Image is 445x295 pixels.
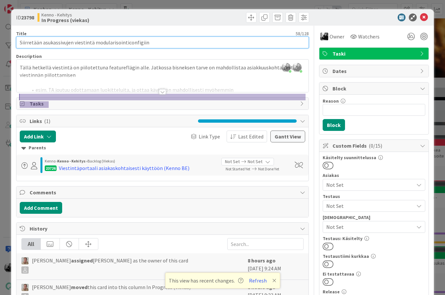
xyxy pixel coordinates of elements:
span: Kenno › [45,159,57,163]
span: Watchers [358,33,380,40]
span: Not Set [326,202,414,210]
b: Kenno - Kehitys › [57,159,87,163]
div: Ei testattavaa [323,272,425,276]
span: Tasks [30,100,297,108]
div: All [22,238,41,250]
label: Reason [323,98,339,104]
span: Description [16,53,42,59]
label: Title [16,31,27,37]
span: Kenno - Kehitys [41,12,89,17]
b: In Progress (viekas) [41,17,89,23]
img: SL [21,284,29,291]
b: 23798 [21,14,34,21]
span: Custom Fields [333,142,417,150]
b: assigned [71,257,93,264]
button: Add Link [20,131,56,142]
span: Backlog (Viekas) [87,159,115,163]
button: Add Comment [20,202,62,214]
button: Last Edited [227,131,267,142]
b: 8 hours ago [248,257,276,264]
span: Owner [330,33,344,40]
b: moved [71,284,87,290]
div: 23726 [45,165,57,171]
input: Search... [227,238,304,250]
div: 58 / 128 [29,31,309,37]
div: [DATE] 9:24 AM [248,257,304,276]
span: Not Started Yet [226,166,250,171]
span: Not Set [326,181,414,189]
button: Refresh [247,276,269,285]
span: Last Edited [238,133,263,140]
div: Asiakas [323,173,425,178]
span: Block [333,85,417,92]
div: Testaustiimi kurkkaa [323,254,425,258]
span: ( 1 ) [44,118,50,124]
div: Testaus [323,194,425,199]
button: Block [323,119,345,131]
span: This view has recent changes. [169,277,243,284]
div: Parents [21,144,304,152]
span: ID [16,13,34,21]
span: Dates [333,67,417,75]
div: Viestintäportaali asiakaskohtaisesti käyttöön (Kenno BE) [59,164,189,172]
p: Tällä hetkellä viestintä on piilotettuna featureflägin alle. Jatkossa bisneksen tarve on mahdolli... [20,64,305,79]
span: Links [30,117,195,125]
img: owX6Yn8Gtf0HfL41GjgUujKB69pzPBlN.jpeg [282,63,291,72]
div: Release [323,289,425,294]
span: Taski [333,50,417,58]
button: Gantt View [270,131,305,142]
img: SL [21,257,29,264]
img: owX6Yn8Gtf0HfL41GjgUujKB69pzPBlN.jpeg [292,63,302,72]
div: Testaus: Käsitelty [323,236,425,241]
div: Käsitelty suunnittelussa [323,155,425,160]
input: type card name here... [16,37,309,48]
span: Not Set [248,158,262,165]
img: KM [320,33,328,40]
div: [DEMOGRAPHIC_DATA] [323,215,425,220]
span: History [30,225,297,233]
span: Not Set [326,223,414,231]
span: [PERSON_NAME] [PERSON_NAME] as the owner of this card [32,257,188,274]
span: Link Type [199,133,220,140]
span: Not Done Yet [258,166,279,171]
span: ( 0/15 ) [369,142,382,149]
span: Not Set [225,158,240,165]
span: Comments [30,188,297,196]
